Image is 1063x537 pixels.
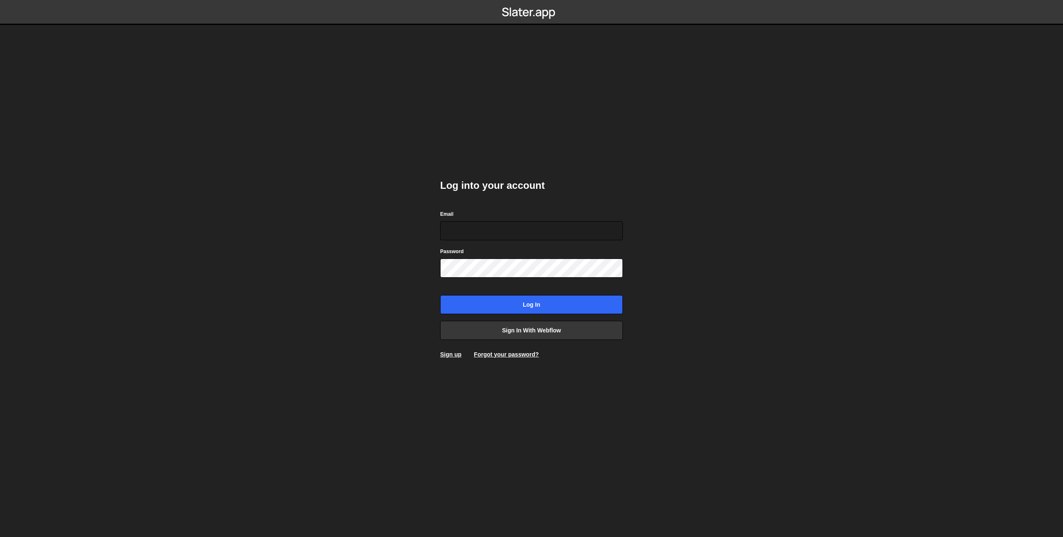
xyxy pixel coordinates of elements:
[474,351,539,358] a: Forgot your password?
[440,179,623,192] h2: Log into your account
[440,247,464,256] label: Password
[440,321,623,340] a: Sign in with Webflow
[440,210,453,218] label: Email
[440,351,461,358] a: Sign up
[440,295,623,314] input: Log in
